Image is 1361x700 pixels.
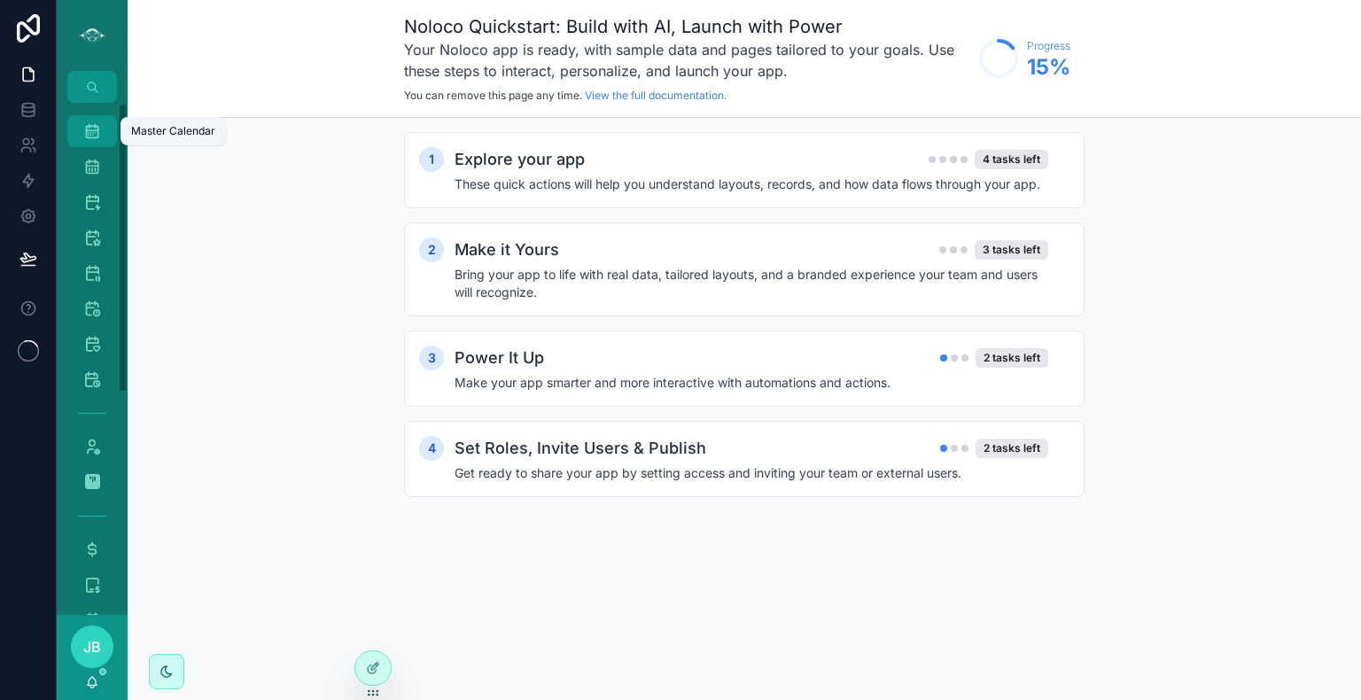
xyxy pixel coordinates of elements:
a: View the full documentation. [585,89,727,102]
span: JB [83,636,101,657]
div: Master Calendar [131,124,215,138]
div: scrollable content [57,103,128,615]
h3: Your Noloco app is ready, with sample data and pages tailored to your goals. Use these steps to i... [404,39,970,82]
span: Progress [1027,39,1070,53]
span: 15 % [1027,53,1070,82]
span: You can remove this page any time. [404,89,582,102]
img: App logo [78,21,106,50]
h1: Noloco Quickstart: Build with AI, Launch with Power [404,14,970,39]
